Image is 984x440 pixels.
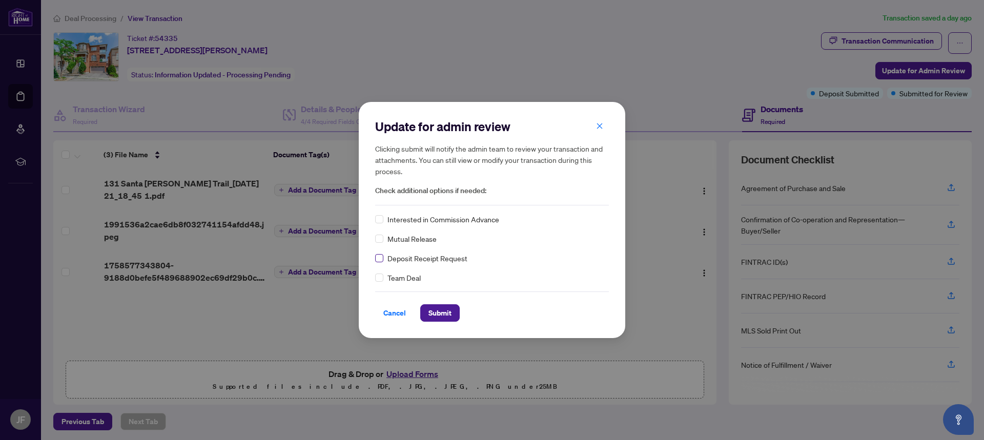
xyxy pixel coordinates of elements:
[375,143,609,177] h5: Clicking submit will notify the admin team to review your transaction and attachments. You can st...
[596,122,603,130] span: close
[387,253,467,264] span: Deposit Receipt Request
[387,233,437,244] span: Mutual Release
[420,304,460,322] button: Submit
[375,185,609,197] span: Check additional options if needed:
[387,272,421,283] span: Team Deal
[383,305,406,321] span: Cancel
[428,305,452,321] span: Submit
[943,404,974,435] button: Open asap
[387,214,499,225] span: Interested in Commission Advance
[375,118,609,135] h2: Update for admin review
[375,304,414,322] button: Cancel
